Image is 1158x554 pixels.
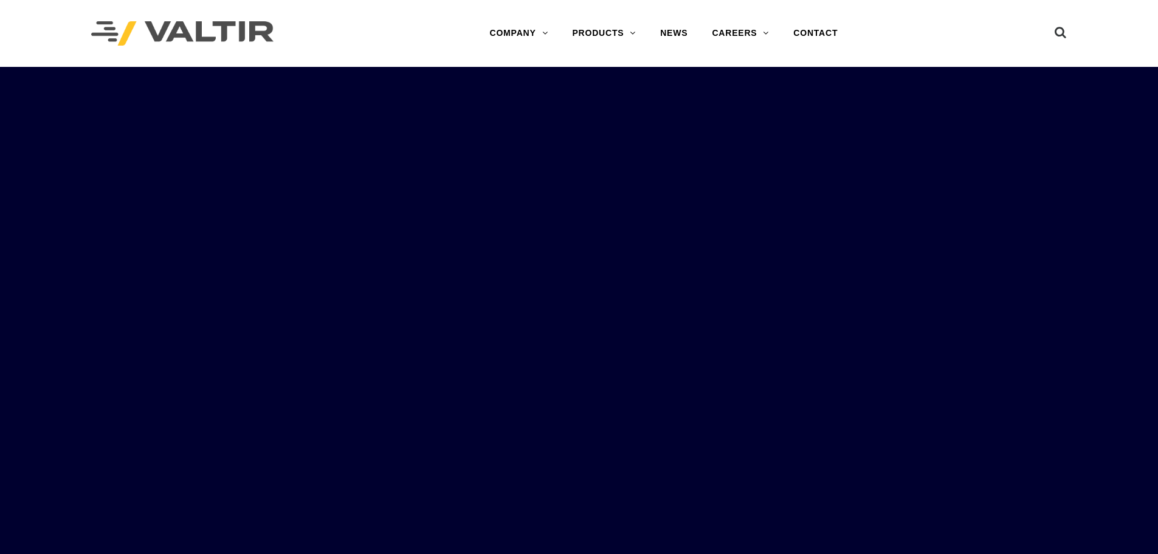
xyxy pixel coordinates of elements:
a: NEWS [648,21,700,46]
a: COMPANY [477,21,560,46]
a: PRODUCTS [560,21,648,46]
img: Valtir [91,21,274,46]
a: CONTACT [781,21,850,46]
a: CAREERS [700,21,781,46]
